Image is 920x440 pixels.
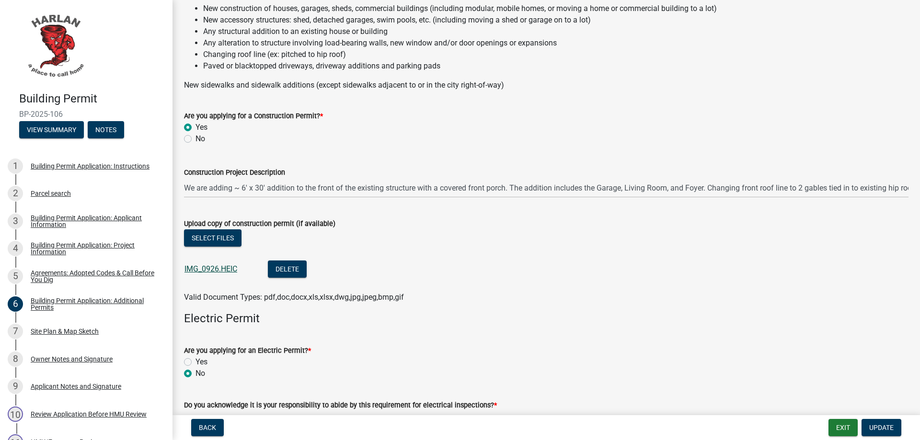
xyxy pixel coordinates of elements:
button: View Summary [19,121,84,138]
h4: Building Permit [19,92,165,106]
div: Building Permit Application: Instructions [31,163,149,169]
div: 8 [8,351,23,367]
label: Do you acknowledge it is your responsibility to abide by this requirement for electrical inspecti... [184,402,497,409]
div: 2 [8,186,23,201]
label: Construction Project Description [184,169,285,176]
label: Are you applying for an Electric Permit? [184,348,311,354]
div: Owner Notes and Signature [31,356,113,362]
div: Building Permit Application: Project Information [31,242,157,255]
button: Delete [268,260,307,278]
div: Applicant Notes and Signature [31,383,121,390]
div: 3 [8,214,23,229]
label: Yes [195,411,207,422]
button: Back [191,419,224,436]
label: Are you applying for a Construction Permit? [184,113,323,120]
span: Update [869,424,894,431]
div: Review Application Before HMU Review [31,411,147,417]
button: Notes [88,121,124,138]
div: 5 [8,269,23,284]
div: 7 [8,324,23,339]
span: Valid Document Types: pdf,doc,docx,xls,xlsx,dwg,jpg,jpeg,bmp,gif [184,293,404,302]
div: Building Permit Application: Applicant Information [31,214,157,228]
li: New accessory structures: shed, detached garages, swim pools, etc. (including moving a shed or ga... [203,14,908,26]
div: 9 [8,379,23,394]
wm-modal-confirm: Notes [88,126,124,134]
li: Paved or blacktopped driveways, driveway additions and parking pads [203,60,908,72]
li: New construction of houses, garages, sheds, commercial buildings (including modular, mobile homes... [203,3,908,14]
li: Any alteration to structure involving load-bearing walls, new window and/or door openings or expa... [203,37,908,49]
label: Yes [195,356,207,368]
button: Update [862,419,901,436]
img: City of Harlan, Iowa [19,10,91,82]
p: New sidewalks and sidewalk additions (except sidewalks adjacent to or in the city right-of-way) [184,79,908,91]
div: 10 [8,406,23,422]
div: 6 [8,296,23,312]
wm-modal-confirm: Delete Document [268,265,307,274]
label: No [195,133,205,145]
label: No [195,368,205,379]
div: Parcel search [31,190,71,197]
div: 4 [8,241,23,256]
a: IMG_0926.HEIC [184,264,237,273]
div: Agreements: Adopted Codes & Call Before You Dig [31,270,157,283]
span: BP-2025-106 [19,110,153,119]
li: Any structural addition to an existing house or building [203,26,908,37]
button: Select files [184,229,241,247]
label: Upload copy of construction permit (if available) [184,221,335,227]
h4: Electric Permit [184,312,908,326]
label: Yes [195,122,207,133]
div: 1 [8,158,23,174]
div: Building Permit Application: Additional Permits [31,297,157,311]
wm-modal-confirm: Summary [19,126,84,134]
li: Changing roof line (ex: pitched to hip roof) [203,49,908,60]
button: Exit [828,419,858,436]
span: Back [199,424,216,431]
div: Site Plan & Map Sketch [31,328,99,335]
